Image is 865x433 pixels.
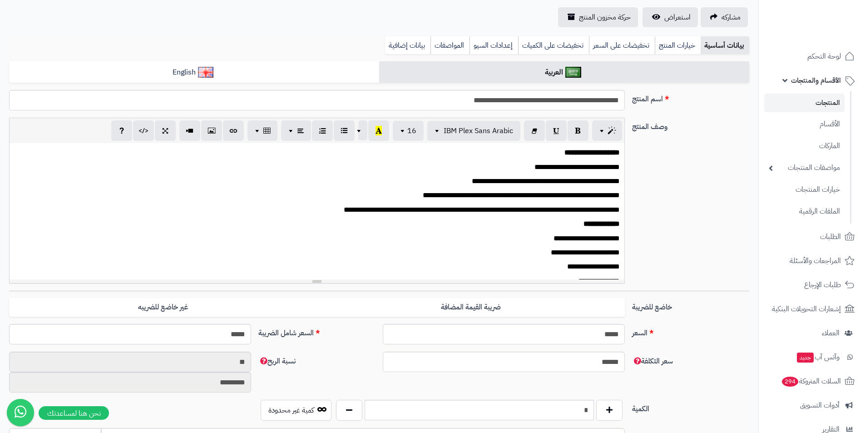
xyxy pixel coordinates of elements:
span: سعر التكلفة [632,356,673,367]
a: إعدادات السيو [470,36,518,55]
span: مشاركه [722,12,741,23]
a: English [9,61,379,84]
a: استعراض [643,7,698,27]
a: العربية [379,61,749,84]
span: السلات المتروكة [781,375,841,388]
span: وآتس آب [796,351,840,363]
a: الطلبات [764,226,860,248]
span: نسبة الربح [258,356,296,367]
a: الماركات [764,136,845,156]
span: IBM Plex Sans Arabic [444,125,513,136]
a: لوحة التحكم [764,45,860,67]
a: المواصفات [430,36,470,55]
span: المراجعات والأسئلة [790,254,841,267]
span: طلبات الإرجاع [804,279,841,291]
label: السعر [628,324,753,338]
a: المنتجات [764,94,845,112]
span: حركة مخزون المنتج [579,12,631,23]
a: خيارات المنتج [655,36,701,55]
a: خيارات المنتجات [764,180,845,199]
a: الأقسام [764,114,845,134]
a: إشعارات التحويلات البنكية [764,298,860,320]
label: الكمية [628,400,753,414]
a: بيانات إضافية [385,36,430,55]
a: تخفيضات على الكميات [518,36,589,55]
a: تخفيضات على السعر [589,36,655,55]
span: لوحة التحكم [807,50,841,63]
img: العربية [565,67,581,78]
label: غير خاضع للضريبه [9,298,317,317]
span: استعراض [664,12,691,23]
img: logo-2.png [803,25,856,45]
span: العملاء [822,327,840,339]
button: IBM Plex Sans Arabic [427,121,520,141]
span: أدوات التسويق [800,399,840,412]
button: 16 [393,121,424,141]
span: الأقسام والمنتجات [791,74,841,87]
label: خاضع للضريبة [628,298,753,313]
a: الملفات الرقمية [764,202,845,221]
a: المراجعات والأسئلة [764,250,860,272]
a: وآتس آبجديد [764,346,860,368]
label: وصف المنتج [628,118,753,132]
span: 294 [782,377,798,387]
label: ضريبة القيمة المضافة [317,298,625,317]
a: مواصفات المنتجات [764,158,845,178]
a: السلات المتروكة294 [764,370,860,392]
a: طلبات الإرجاع [764,274,860,296]
label: اسم المنتج [628,90,753,105]
span: الطلبات [820,230,841,243]
a: حركة مخزون المنتج [558,7,638,27]
span: 16 [407,125,416,136]
a: العملاء [764,322,860,344]
a: أدوات التسويق [764,394,860,416]
label: السعر شامل الضريبة [255,324,379,338]
img: English [198,67,214,78]
span: جديد [797,353,814,363]
a: مشاركه [701,7,748,27]
span: إشعارات التحويلات البنكية [772,303,841,315]
a: بيانات أساسية [701,36,749,55]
